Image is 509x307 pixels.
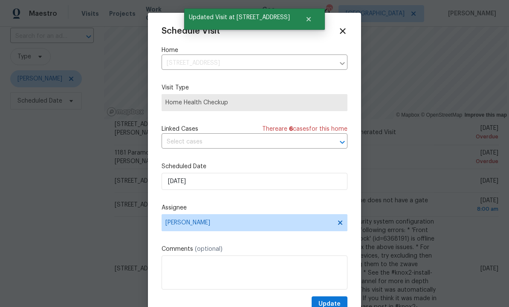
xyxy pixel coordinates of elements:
button: Open [336,136,348,148]
span: [PERSON_NAME] [165,219,333,226]
button: Close [295,11,323,28]
span: (optional) [195,246,223,252]
span: Linked Cases [162,125,198,133]
span: 6 [289,126,293,132]
span: Updated Visit at [STREET_ADDRESS] [184,9,295,26]
label: Home [162,46,347,55]
label: Comments [162,245,347,253]
label: Scheduled Date [162,162,347,171]
label: Visit Type [162,83,347,92]
label: Assignee [162,204,347,212]
span: Home Health Checkup [165,98,344,107]
span: There are case s for this home [262,125,347,133]
input: Select cases [162,135,324,149]
input: M/D/YYYY [162,173,347,190]
span: Schedule Visit [162,27,220,35]
span: Close [338,26,347,36]
input: Enter in an address [162,57,335,70]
